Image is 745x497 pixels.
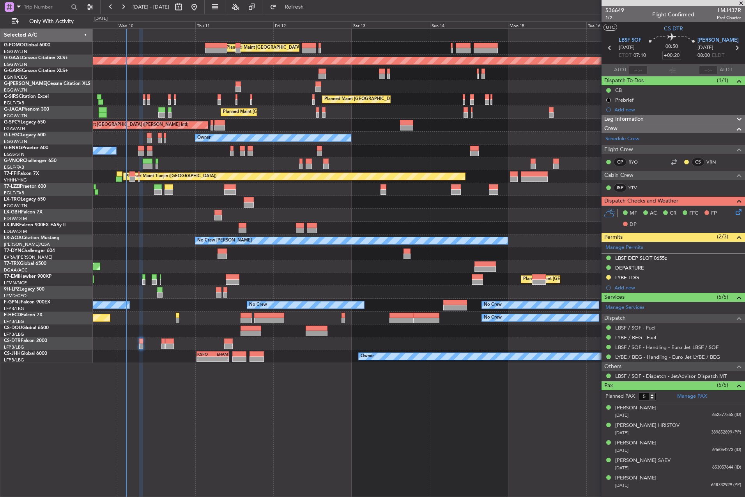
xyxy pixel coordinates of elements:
[603,24,617,31] button: UTC
[4,120,46,125] a: G-SPCYLegacy 650
[4,313,21,317] span: F-HECD
[4,248,55,253] a: T7-DYNChallenger 604
[4,159,57,163] a: G-VNORChallenger 650
[711,429,741,436] span: 389652899 (PP)
[4,287,44,292] a: 9H-LPZLegacy 500
[605,6,624,14] span: 536649
[4,344,24,350] a: LFPB/LBG
[604,171,634,180] span: Cabin Crew
[4,177,27,183] a: VHHH/HKG
[4,331,24,337] a: LFPB/LBG
[4,241,50,247] a: [PERSON_NAME]/QSA
[664,25,683,33] span: CS-DTR
[223,106,346,118] div: Planned Maint [GEOGRAPHIC_DATA] ([GEOGRAPHIC_DATA])
[604,115,644,124] span: Leg Information
[604,197,678,206] span: Dispatch Checks and Weather
[619,44,635,52] span: [DATE]
[717,14,741,21] span: Pref Charter
[4,210,21,215] span: LX-GBH
[4,43,50,48] a: G-FOMOGlobal 6000
[4,107,49,112] a: G-JAGAPhenom 300
[126,171,216,182] div: Planned Maint Tianjin ([GEOGRAPHIC_DATA])
[197,235,252,247] div: No Crew [PERSON_NAME]
[4,146,22,150] span: G-ENRG
[619,37,641,44] span: LBSF SOF
[4,107,22,112] span: G-JAGA
[9,15,85,28] button: Only With Activity
[430,21,508,28] div: Sun 14
[604,145,633,154] span: Flight Crew
[4,69,68,73] a: G-GARECessna Citation XLS+
[278,4,311,10] span: Refresh
[615,255,667,261] div: LBSF DEP SLOT 0655z
[4,69,22,73] span: G-GARE
[615,457,671,465] div: [PERSON_NAME] SAEV
[4,126,25,132] a: LGAV/ATH
[614,158,626,166] div: CP
[4,274,51,279] a: T7-EMIHawker 900XP
[4,280,27,286] a: LFMN/NCE
[706,159,724,166] a: VRN
[4,81,47,86] span: G-[PERSON_NAME]
[94,16,108,22] div: [DATE]
[712,464,741,471] span: 653057644 (ID)
[717,6,741,14] span: LMJ437R
[4,74,27,80] a: EGNR/CEG
[4,197,21,202] span: LX-TRO
[324,93,447,105] div: Planned Maint [GEOGRAPHIC_DATA] ([GEOGRAPHIC_DATA])
[4,184,46,189] a: T7-LZZIPraetor 600
[604,314,626,323] span: Dispatch
[4,62,27,67] a: EGGW/LTN
[4,261,46,266] a: T7-TRXGlobal 6500
[4,100,24,106] a: EGLF/FAB
[711,210,717,217] span: FP
[677,393,707,400] a: Manage PAX
[4,159,23,163] span: G-VNOR
[628,159,646,166] a: RYO
[4,351,47,356] a: CS-JHHGlobal 6000
[615,373,727,379] a: LBSF / SOF - Dispatch - JetAdvisor Dispatch MT
[197,352,213,356] div: KSFO
[711,482,741,488] span: 648732929 (PP)
[4,236,22,240] span: LX-AOA
[4,223,65,227] a: LX-INBFalcon 900EX EASy II
[4,326,22,330] span: CS-DOU
[619,52,632,60] span: ETOT
[630,221,637,229] span: DP
[4,43,24,48] span: G-FOMO
[652,11,694,19] div: Flight Confirmed
[4,133,46,137] a: G-LEGCLegacy 600
[615,465,628,471] span: [DATE]
[615,483,628,488] span: [DATE]
[4,223,19,227] span: LX-INB
[604,293,625,302] span: Services
[615,274,639,281] div: LYBE LDG
[4,300,50,305] a: F-GPNJFalcon 900EX
[614,66,627,74] span: ATOT
[604,362,621,371] span: Others
[629,65,648,75] input: --:--
[508,21,586,28] div: Mon 15
[4,81,90,86] a: G-[PERSON_NAME]Cessna Citation XLS
[615,404,657,412] div: [PERSON_NAME]
[586,21,665,28] div: Tue 16
[484,299,502,311] div: No Crew
[605,14,624,21] span: 1/2
[615,264,644,271] div: DEPARTURE
[604,124,618,133] span: Crew
[4,120,21,125] span: G-SPCY
[4,56,22,60] span: G-GAAL
[249,299,267,311] div: No Crew
[4,94,19,99] span: G-SIRS
[197,132,211,144] div: Owner
[4,326,49,330] a: CS-DOUGlobal 6500
[4,49,27,55] a: EGGW/LTN
[4,319,24,324] a: LFPB/LBG
[697,52,710,60] span: 08:00
[697,44,713,52] span: [DATE]
[523,273,598,285] div: Planned Maint [GEOGRAPHIC_DATA]
[4,171,18,176] span: T7-FFI
[4,113,27,119] a: EGGW/LTN
[614,106,741,113] div: Add new
[4,197,46,202] a: LX-TROLegacy 650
